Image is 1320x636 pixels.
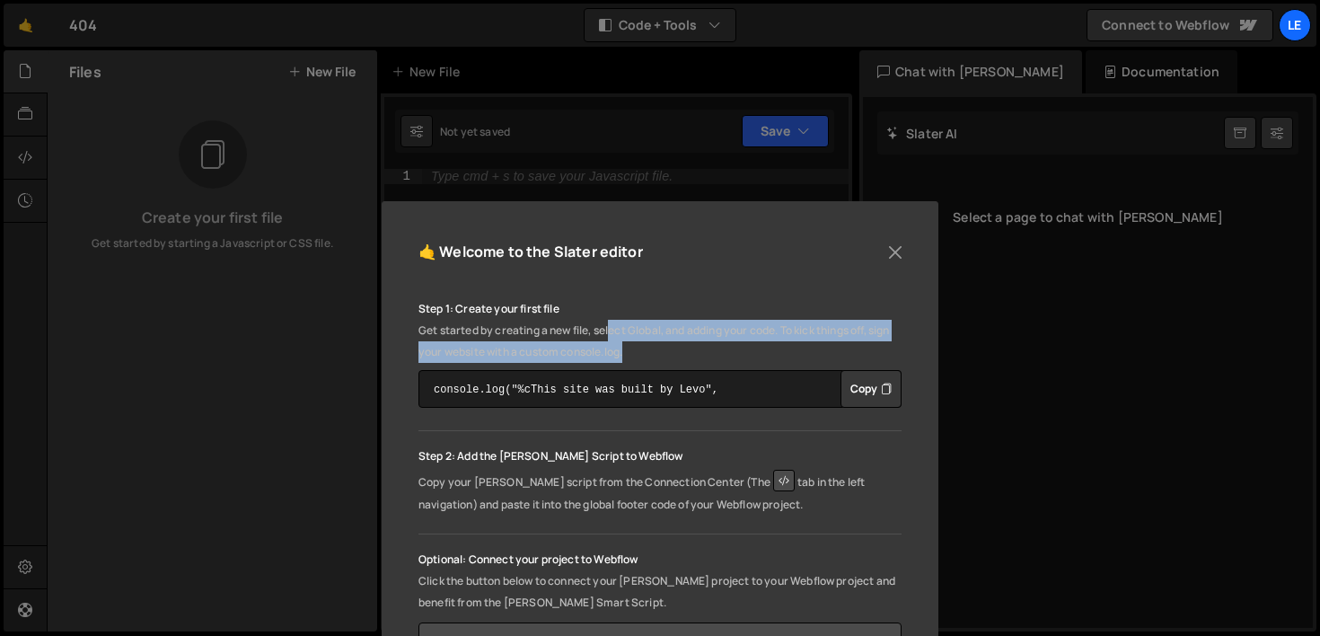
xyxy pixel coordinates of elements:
a: Le [1279,9,1311,41]
button: Close [882,239,909,266]
div: Button group with nested dropdown [840,370,902,408]
textarea: console.log("%cThis site was built by Levo", "background:blue;color:#fff;padding: 8px;"); [418,370,902,408]
p: Step 1: Create your first file [418,298,902,320]
button: Copy [840,370,902,408]
p: Step 2: Add the [PERSON_NAME] Script to Webflow [418,446,902,467]
p: Optional: Connect your project to Webflow [418,549,902,570]
p: Click the button below to connect your [PERSON_NAME] project to your Webflow project and benefit ... [418,570,902,614]
p: Get started by creating a new file, select Global, and adding your code. To kick things off, sign... [418,320,902,363]
p: Copy your [PERSON_NAME] script from the Connection Center (The tab in the left navigation) and pa... [418,467,902,516]
h5: 🤙 Welcome to the Slater editor [418,238,643,266]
